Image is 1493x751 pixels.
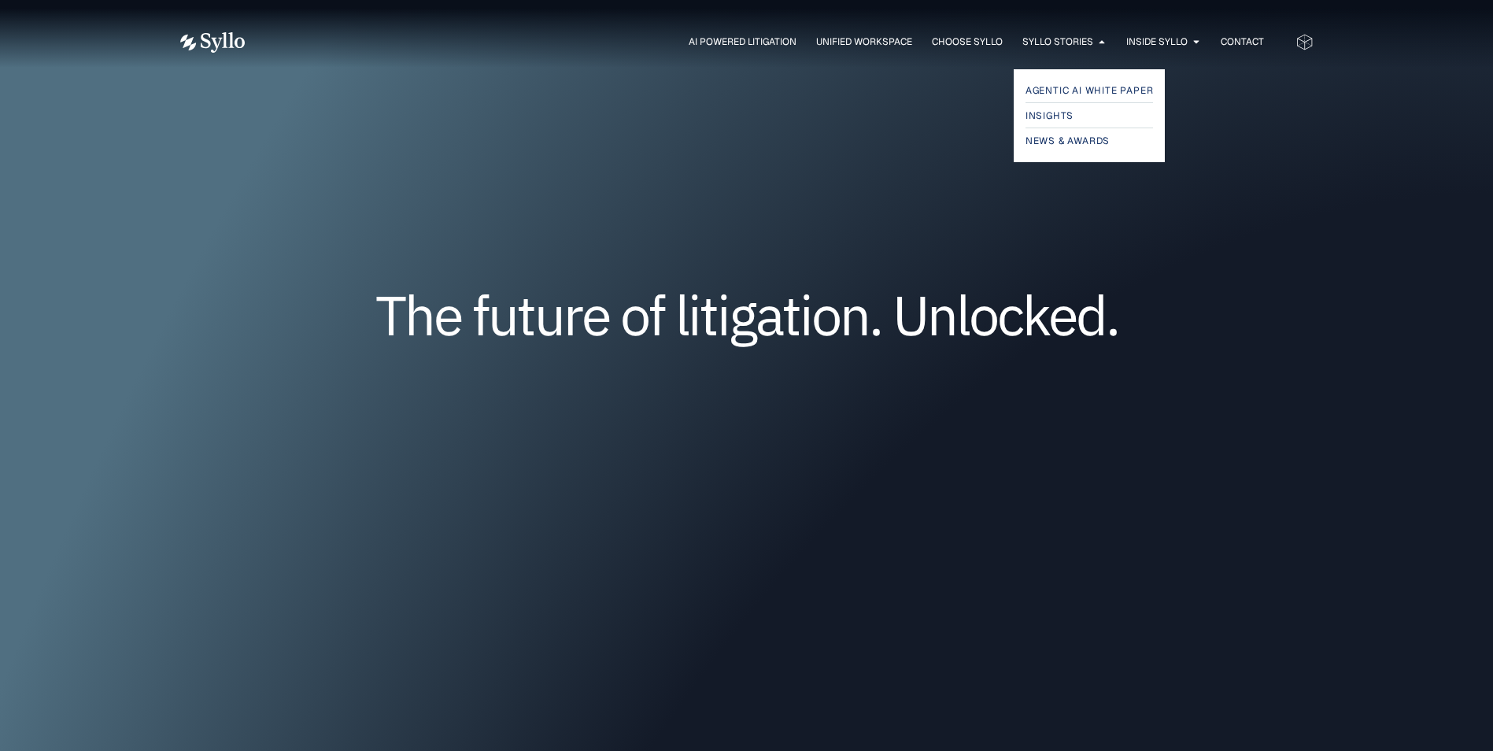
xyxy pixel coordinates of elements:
a: Insights [1026,106,1154,125]
a: Inside Syllo [1126,35,1188,49]
div: Menu Toggle [276,35,1264,50]
a: Unified Workspace [816,35,912,49]
a: Syllo Stories [1022,35,1093,49]
span: Insights [1026,106,1074,125]
a: Agentic AI White Paper [1026,81,1154,100]
span: News & Awards [1026,131,1110,150]
h1: The future of litigation. Unlocked. [275,289,1219,341]
img: Vector [180,32,245,53]
nav: Menu [276,35,1264,50]
a: AI Powered Litigation [689,35,796,49]
a: Choose Syllo [932,35,1003,49]
a: Contact [1221,35,1264,49]
a: News & Awards [1026,131,1154,150]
